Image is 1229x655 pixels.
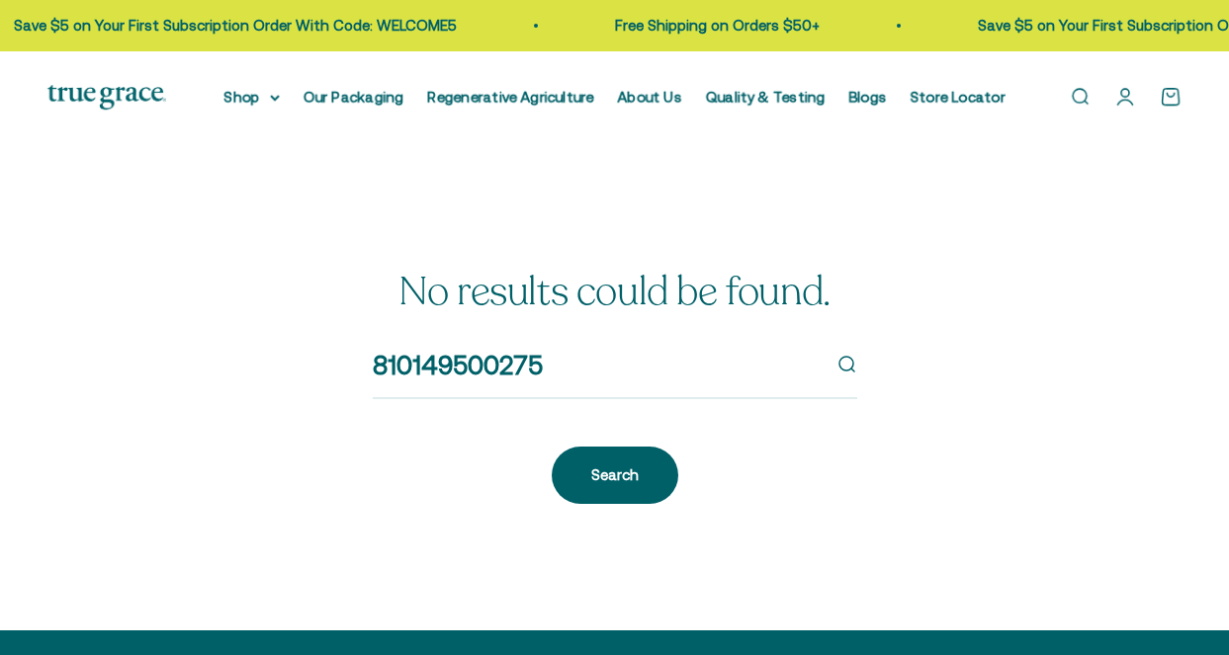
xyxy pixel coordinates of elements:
[552,447,678,504] button: Search
[373,345,820,386] input: Search
[618,88,682,105] a: About Us
[591,463,639,487] div: Search
[398,270,831,313] h1: No results could be found.
[911,88,1006,105] a: Store Locator
[12,14,455,38] p: Save $5 on Your First Subscription Order With Code: WELCOME5
[706,88,826,105] a: Quality & Testing
[428,88,594,105] a: Regenerative Agriculture
[224,85,280,109] summary: Shop
[304,88,404,105] a: Our Packaging
[849,88,887,105] a: Blogs
[613,17,818,34] a: Free Shipping on Orders $50+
